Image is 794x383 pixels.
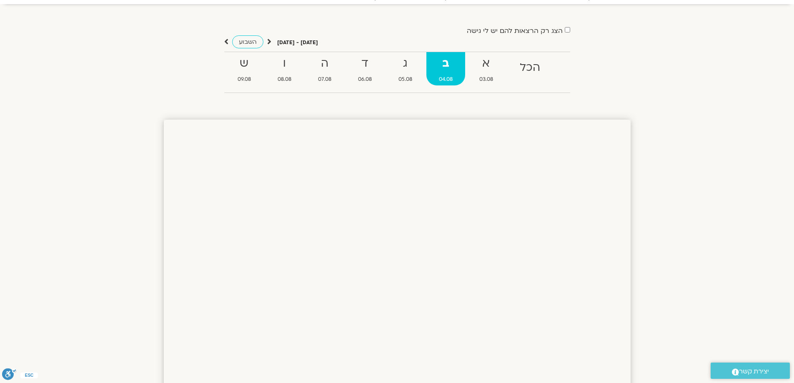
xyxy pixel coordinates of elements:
a: ה07.08 [306,52,344,85]
a: ו08.08 [265,52,304,85]
a: יצירת קשר [711,363,790,379]
a: ב04.08 [426,52,465,85]
span: 08.08 [265,75,304,84]
strong: א [467,54,506,73]
label: הצג רק הרצאות להם יש לי גישה [467,27,563,35]
strong: ד [346,54,384,73]
span: 03.08 [467,75,506,84]
span: 04.08 [426,75,465,84]
a: ש09.08 [225,52,263,85]
span: 06.08 [346,75,384,84]
strong: הכל [507,58,553,77]
strong: ו [265,54,304,73]
a: ג05.08 [386,52,425,85]
strong: ב [426,54,465,73]
strong: ה [306,54,344,73]
strong: ש [225,54,263,73]
a: ד06.08 [346,52,384,85]
span: 07.08 [306,75,344,84]
strong: ג [386,54,425,73]
a: השבוע [232,35,263,48]
p: [DATE] - [DATE] [277,38,318,47]
span: 09.08 [225,75,263,84]
span: השבוע [239,38,257,46]
a: הכל [507,52,553,85]
span: יצירת קשר [739,366,769,377]
a: א03.08 [467,52,506,85]
span: 05.08 [386,75,425,84]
